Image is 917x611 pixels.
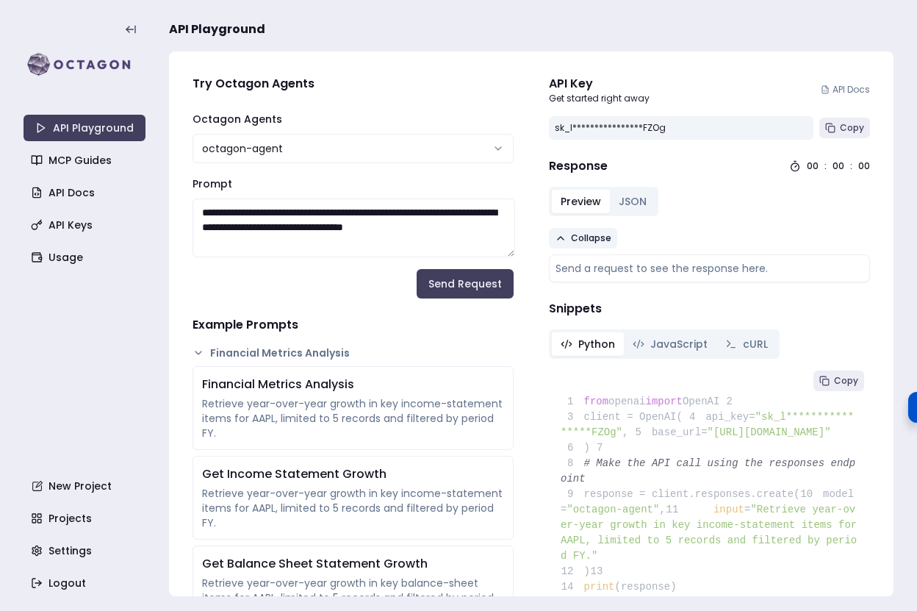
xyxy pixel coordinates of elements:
[590,440,614,456] span: 7
[858,160,870,172] div: 00
[744,504,750,515] span: =
[561,411,683,423] span: client = OpenAI(
[25,244,147,271] a: Usage
[202,396,504,440] div: Retrieve year-over-year growth in key income-statement items for AAPL, limited to 5 records and f...
[549,228,617,249] button: Collapse
[713,504,744,515] span: input
[567,504,659,515] span: "octagon-agent"
[25,179,147,206] a: API Docs
[193,346,514,360] button: Financial Metrics Analysis
[561,579,584,595] span: 14
[25,147,147,174] a: MCP Guides
[659,504,665,515] span: ,
[202,486,504,530] div: Retrieve year-over-year growth in key income-statement items for AAPL, limited to 5 records and f...
[169,21,265,38] span: API Playground
[584,396,609,407] span: from
[819,118,870,138] button: Copy
[25,570,147,596] a: Logout
[561,457,855,485] span: # Make the API call using the responses endpoint
[202,465,504,483] div: Get Income Statement Growth
[561,440,584,456] span: 6
[193,316,514,334] h4: Example Prompts
[549,300,870,318] h4: Snippets
[610,190,655,213] button: JSON
[202,555,504,573] div: Get Balance Sheet Statement Growth
[824,160,827,172] div: :
[25,473,147,499] a: New Project
[561,564,584,579] span: 12
[622,426,628,438] span: ,
[584,581,615,593] span: print
[561,488,800,500] span: response = client.responses.create(
[193,75,514,93] h4: Try Octagon Agents
[24,115,145,141] a: API Playground
[561,565,590,577] span: )
[850,160,852,172] div: :
[193,176,232,191] label: Prompt
[800,487,824,502] span: 10
[549,157,608,175] h4: Response
[552,190,610,213] button: Preview
[578,337,615,351] span: Python
[652,426,708,438] span: base_url=
[615,581,677,593] span: (response)
[719,394,743,410] span: 2
[743,337,768,351] span: cURL
[650,337,708,351] span: JavaScript
[561,410,584,425] span: 3
[683,410,706,425] span: 4
[561,456,584,471] span: 8
[25,505,147,532] a: Projects
[561,394,584,410] span: 1
[555,261,863,276] div: Send a request to see the response here.
[708,426,831,438] span: "[URL][DOMAIN_NAME]"
[608,396,645,407] span: openai
[549,75,650,93] div: API Key
[561,487,584,502] span: 9
[821,84,870,96] a: API Docs
[417,269,514,299] button: Send Request
[571,232,611,244] span: Collapse
[25,212,147,238] a: API Keys
[628,425,652,440] span: 5
[834,375,858,387] span: Copy
[561,442,590,454] span: )
[193,112,282,126] label: Octagon Agents
[590,564,614,579] span: 13
[840,122,864,134] span: Copy
[549,93,650,104] p: Get started right away
[833,160,844,172] div: 00
[666,502,689,518] span: 11
[705,411,755,423] span: api_key=
[813,371,864,391] button: Copy
[646,396,683,407] span: import
[202,376,504,393] div: Financial Metrics Analysis
[24,50,145,79] img: logo-rect-yK7x_WSZ.svg
[807,160,819,172] div: 00
[683,396,719,407] span: OpenAI
[25,537,147,564] a: Settings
